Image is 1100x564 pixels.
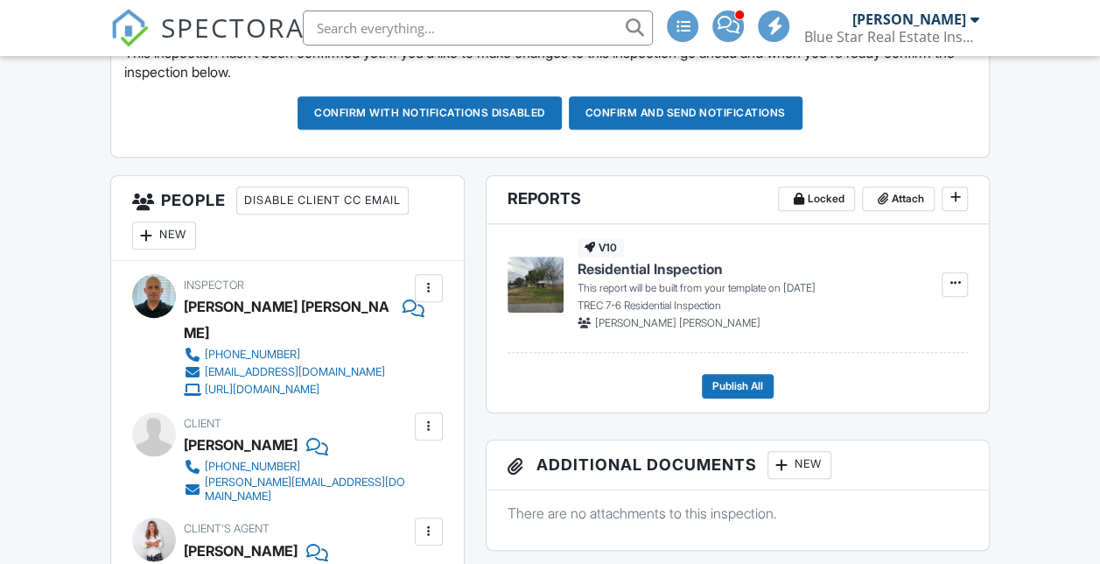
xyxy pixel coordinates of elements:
[184,417,221,430] span: Client
[184,278,244,292] span: Inspector
[184,432,298,458] div: [PERSON_NAME]
[205,365,385,379] div: [EMAIL_ADDRESS][DOMAIN_NAME]
[184,522,270,535] span: Client's Agent
[569,96,802,130] button: Confirm and send notifications
[111,176,464,261] h3: People
[803,28,978,46] div: Blue Star Real Estate Inspection Services
[184,293,394,346] div: [PERSON_NAME] [PERSON_NAME]
[205,383,319,397] div: [URL][DOMAIN_NAME]
[487,441,990,490] h3: Additional Documents
[205,476,410,504] div: [PERSON_NAME][EMAIL_ADDRESS][DOMAIN_NAME]
[236,187,409,215] div: Disable Client CC Email
[184,381,410,398] a: [URL][DOMAIN_NAME]
[110,9,149,47] img: The Best Home Inspection Software - Spectora
[184,538,298,564] a: [PERSON_NAME]
[132,222,196,250] div: New
[508,504,969,523] p: There are no attachments to this inspection.
[184,363,410,381] a: [EMAIL_ADDRESS][DOMAIN_NAME]
[298,96,562,130] button: Confirm with notifications disabled
[303,11,653,46] input: Search everything...
[767,451,831,479] div: New
[184,476,410,504] a: [PERSON_NAME][EMAIL_ADDRESS][DOMAIN_NAME]
[184,458,410,476] a: [PHONE_NUMBER]
[205,348,300,362] div: [PHONE_NUMBER]
[110,24,305,60] a: SPECTORA
[205,460,300,474] div: [PHONE_NUMBER]
[161,9,305,46] span: SPECTORA
[124,43,977,82] p: This inspection hasn't been confirmed yet. If you'd like to make changes to this inspection go ah...
[851,11,965,28] div: [PERSON_NAME]
[184,346,410,363] a: [PHONE_NUMBER]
